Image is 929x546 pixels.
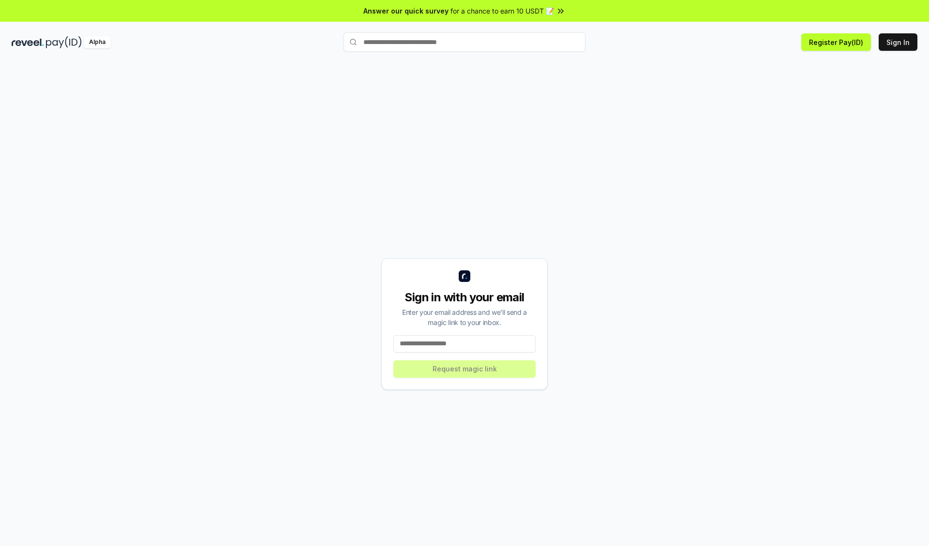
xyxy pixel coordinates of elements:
div: Alpha [84,36,111,48]
img: reveel_dark [12,36,44,48]
img: logo_small [459,270,470,282]
span: for a chance to earn 10 USDT 📝 [450,6,554,16]
button: Register Pay(ID) [801,33,871,51]
img: pay_id [46,36,82,48]
button: Sign In [879,33,917,51]
div: Sign in with your email [393,290,536,305]
span: Answer our quick survey [363,6,449,16]
div: Enter your email address and we’ll send a magic link to your inbox. [393,307,536,327]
